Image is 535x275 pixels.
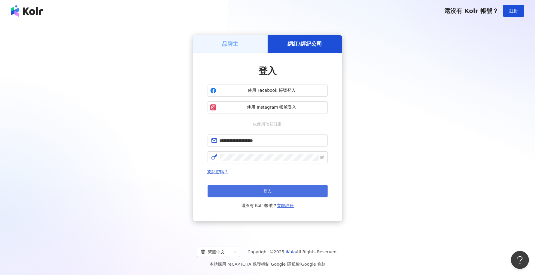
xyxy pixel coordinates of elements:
span: 本站採用 reCAPTCHA 保護機制 [209,261,326,268]
span: eye-invisible [320,155,324,159]
button: 使用 Facebook 帳號登入 [208,85,328,97]
a: Google 條款 [301,262,326,267]
img: logo [11,5,43,17]
span: 還沒有 Kolr 帳號？ [444,7,498,14]
a: 忘記密碼？ [208,169,229,174]
button: 使用 Instagram 帳號登入 [208,101,328,113]
span: 登入 [259,66,277,76]
span: | [300,262,301,267]
a: 立即註冊 [277,203,294,208]
span: 註冊 [509,8,518,13]
h5: 品牌主 [222,40,239,48]
span: 或使用信箱註冊 [249,121,287,127]
span: 還沒有 Kolr 帳號？ [241,202,294,209]
span: 使用 Facebook 帳號登入 [219,88,325,94]
div: 繁體中文 [201,247,231,257]
button: 登入 [208,185,328,197]
span: 登入 [263,189,272,193]
a: Google 隱私權 [271,262,300,267]
a: iKala [286,249,296,254]
span: 使用 Instagram 帳號登入 [219,104,325,110]
span: Copyright © 2025 All Rights Reserved. [248,248,338,255]
h5: 網紅/經紀公司 [287,40,322,48]
span: | [269,262,271,267]
iframe: Help Scout Beacon - Open [511,251,529,269]
button: 註冊 [503,5,524,17]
